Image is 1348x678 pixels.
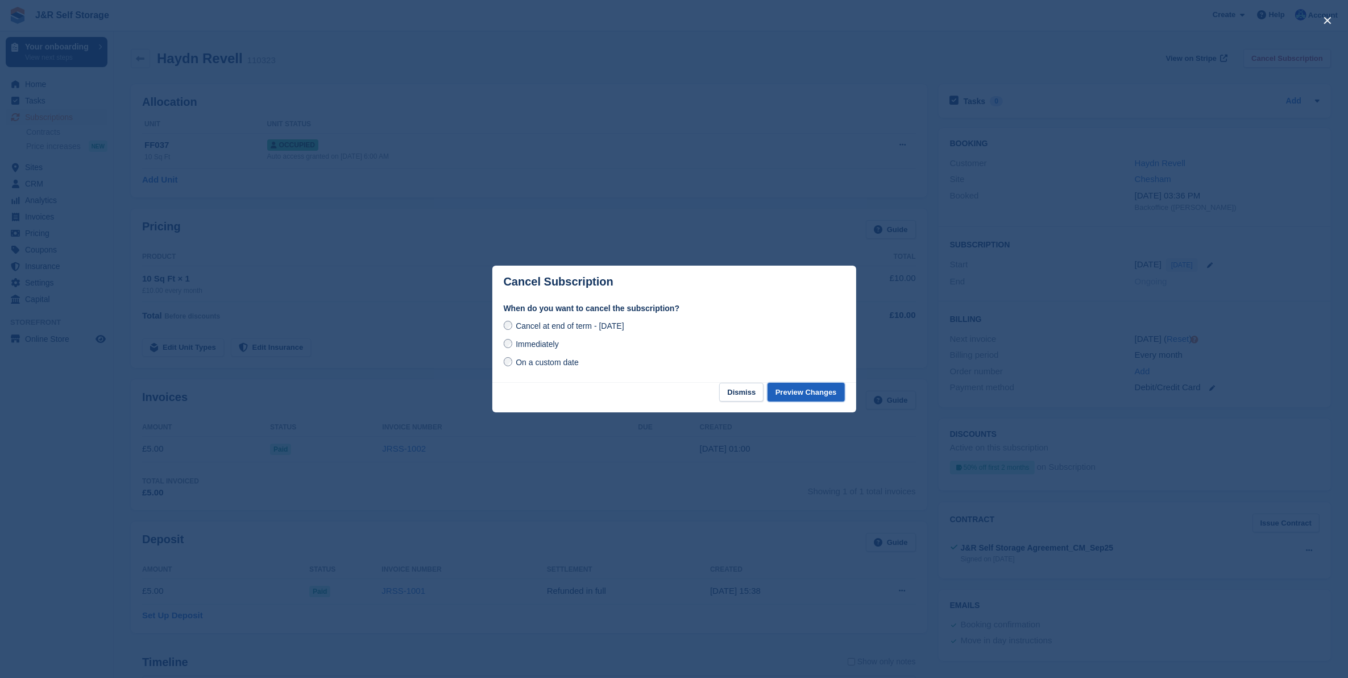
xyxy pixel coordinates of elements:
p: Cancel Subscription [504,275,613,288]
span: On a custom date [516,358,579,367]
input: Immediately [504,339,513,348]
button: Dismiss [719,383,764,402]
span: Cancel at end of term - [DATE] [516,321,624,330]
input: Cancel at end of term - [DATE] [504,321,513,330]
span: Immediately [516,340,558,349]
button: close [1318,11,1337,30]
button: Preview Changes [768,383,845,402]
label: When do you want to cancel the subscription? [504,303,845,315]
input: On a custom date [504,357,513,366]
